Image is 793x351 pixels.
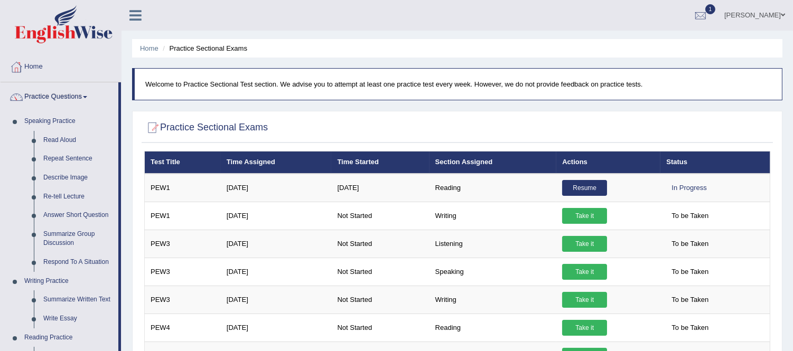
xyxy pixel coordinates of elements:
span: To be Taken [666,208,714,224]
td: PEW3 [145,286,221,314]
td: PEW3 [145,230,221,258]
td: Writing [430,202,557,230]
span: To be Taken [666,320,714,336]
a: Practice Questions [1,82,118,109]
td: [DATE] [331,174,429,202]
td: Reading [430,314,557,341]
td: Writing [430,286,557,314]
span: To be Taken [666,236,714,252]
td: Listening [430,230,557,258]
td: [DATE] [221,230,332,258]
a: Describe Image [39,168,118,187]
a: Answer Short Question [39,206,118,225]
td: PEW1 [145,202,221,230]
td: PEW4 [145,314,221,341]
th: Section Assigned [430,151,557,174]
a: Take it [562,320,607,336]
td: PEW1 [145,174,221,202]
a: Take it [562,292,607,308]
a: Writing Practice [20,272,118,291]
p: Welcome to Practice Sectional Test section. We advise you to attempt at least one practice test e... [145,79,771,89]
a: Take it [562,208,607,224]
td: Not Started [331,286,429,314]
div: In Progress [666,180,712,196]
th: Status [660,151,770,174]
th: Test Title [145,151,221,174]
a: Take it [562,236,607,252]
span: 1 [705,4,716,14]
td: [DATE] [221,202,332,230]
a: Resume [562,180,607,196]
td: Not Started [331,258,429,286]
td: Not Started [331,230,429,258]
td: [DATE] [221,258,332,286]
a: Re-tell Lecture [39,187,118,206]
td: PEW3 [145,258,221,286]
td: [DATE] [221,314,332,341]
th: Time Assigned [221,151,332,174]
a: Summarize Group Discussion [39,225,118,253]
td: Not Started [331,202,429,230]
a: Reading Practice [20,328,118,347]
a: Speaking Practice [20,112,118,131]
a: Take it [562,264,607,280]
td: Speaking [430,258,557,286]
td: [DATE] [221,286,332,314]
li: Practice Sectional Exams [160,43,247,53]
a: Summarize Written Text [39,290,118,309]
span: To be Taken [666,292,714,308]
a: Home [140,44,158,52]
a: Write Essay [39,309,118,328]
td: [DATE] [221,174,332,202]
h2: Practice Sectional Exams [144,120,268,136]
a: Repeat Sentence [39,149,118,168]
a: Home [1,52,121,79]
td: Reading [430,174,557,202]
th: Time Started [331,151,429,174]
span: To be Taken [666,264,714,280]
td: Not Started [331,314,429,341]
a: Respond To A Situation [39,253,118,272]
a: Read Aloud [39,131,118,150]
th: Actions [556,151,660,174]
